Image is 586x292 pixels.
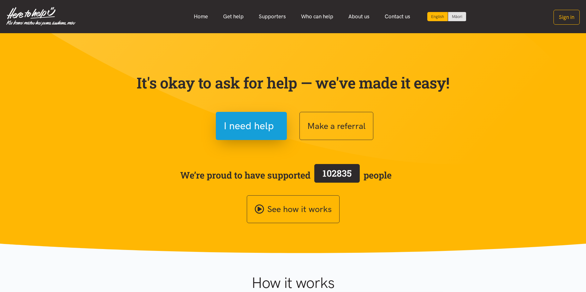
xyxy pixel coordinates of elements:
[341,10,377,23] a: About us
[224,118,274,134] span: I need help
[299,112,373,140] button: Make a referral
[186,10,216,23] a: Home
[311,163,364,187] a: 102835
[448,12,466,21] a: Switch to Te Reo Māori
[216,10,251,23] a: Get help
[135,74,451,92] p: It's okay to ask for help — we've made it easy!
[190,274,396,292] h1: How it works
[6,7,75,26] img: Home
[427,12,466,21] div: Language toggle
[553,10,580,25] button: Sign in
[251,10,293,23] a: Supporters
[323,167,352,179] span: 102835
[216,112,287,140] button: I need help
[427,12,448,21] div: Current language
[293,10,341,23] a: Who can help
[377,10,418,23] a: Contact us
[247,195,340,223] a: See how it works
[180,163,392,187] span: We’re proud to have supported people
